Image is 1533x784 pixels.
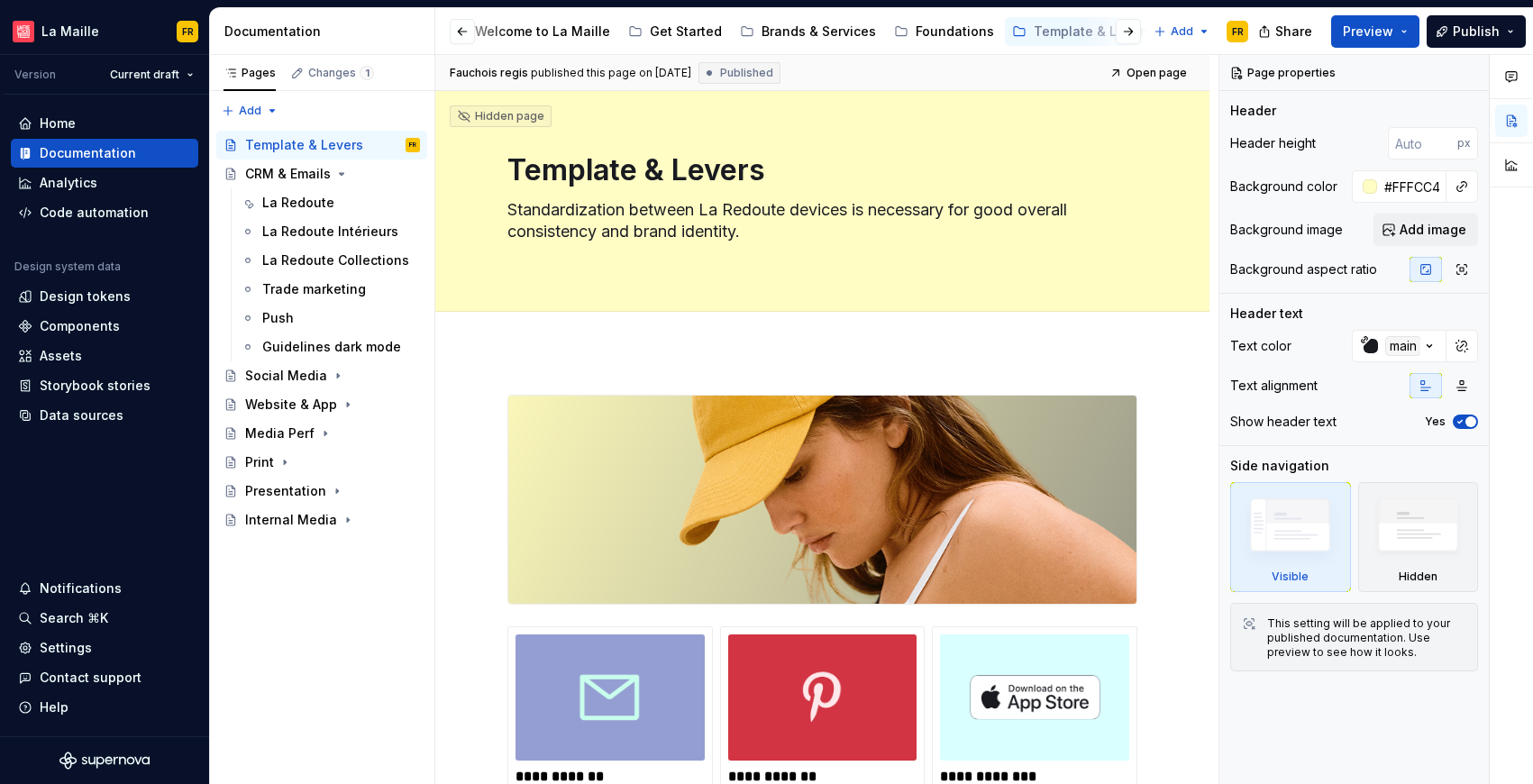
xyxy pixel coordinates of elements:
[245,424,315,442] div: Media Perf
[457,109,544,123] div: Hidden page
[360,66,374,80] span: 1
[216,477,427,506] a: Presentation
[262,338,401,356] div: Guidelines dark mode
[11,401,198,430] a: Data sources
[233,188,427,217] a: La Redoute
[720,66,773,80] span: Published
[40,579,122,597] div: Notifications
[1230,305,1303,323] div: Header text
[262,223,398,241] div: La Redoute Intérieurs
[1352,330,1446,362] button: main
[409,136,416,154] div: FR
[13,21,34,42] img: f15b4b9a-d43c-4bd8-bdfb-9b20b89b7814.png
[233,275,427,304] a: Trade marketing
[11,371,198,400] a: Storybook stories
[504,196,1134,268] textarea: Standardization between La Redoute devices is necessary for good overall consistency and brand id...
[516,634,705,761] img: 9c0e78e9-e6bc-4534-a524-29ea21bfa380.png
[1230,457,1329,475] div: Side navigation
[1249,15,1324,48] button: Share
[308,66,374,80] div: Changes
[1267,616,1466,660] div: This setting will be applied to your published documentation. Use preview to see how it looks.
[916,23,994,41] div: Foundations
[40,669,141,687] div: Contact support
[11,663,198,692] button: Contact support
[182,24,194,39] div: FR
[504,149,1134,192] textarea: Template & Levers
[1230,102,1276,120] div: Header
[1005,17,1179,46] a: Template & Levers
[216,361,427,390] a: Social Media
[14,260,121,274] div: Design system data
[733,17,883,46] a: Brands & Services
[216,448,427,477] a: Print
[508,396,1136,604] img: f3405acf-13fb-4172-8c62-e81dac66ecab.png
[59,752,150,770] svg: Supernova Logo
[446,17,617,46] a: Welcome to La Maille
[245,165,331,183] div: CRM & Emails
[531,66,691,80] div: published this page on [DATE]
[40,377,151,395] div: Storybook stories
[262,194,334,212] div: La Redoute
[216,131,427,160] a: Template & LeversFR
[40,639,92,657] div: Settings
[11,634,198,662] a: Settings
[233,333,427,361] a: Guidelines dark mode
[1230,413,1337,431] div: Show header text
[262,280,366,298] div: Trade marketing
[1230,337,1291,355] div: Text color
[11,312,198,341] a: Components
[1230,377,1318,395] div: Text alignment
[1104,60,1195,86] a: Open page
[11,282,198,311] a: Design tokens
[1400,221,1466,239] span: Add image
[11,198,198,227] a: Code automation
[239,104,261,118] span: Add
[940,634,1129,761] img: 1c5b7658-1f6c-49eb-8692-605ded0c260e.png
[11,604,198,633] button: Search ⌘K
[41,23,99,41] div: La Maille
[621,17,729,46] a: Get Started
[1453,23,1500,41] span: Publish
[728,634,917,761] img: ae160e2d-0cbc-447a-88f3-b4eeba5f4336.png
[245,367,327,385] div: Social Media
[1425,415,1446,429] label: Yes
[102,62,202,87] button: Current draft
[1232,24,1244,39] div: FR
[1427,15,1526,48] button: Publish
[1127,66,1187,80] span: Open page
[40,204,149,222] div: Code automation
[40,609,108,627] div: Search ⌘K
[1331,15,1419,48] button: Preview
[233,304,427,333] a: Push
[446,14,1145,50] div: Page tree
[1148,19,1216,44] button: Add
[216,131,427,534] div: Page tree
[1358,482,1479,592] div: Hidden
[233,246,427,275] a: La Redoute Collections
[1230,134,1316,152] div: Header height
[40,406,123,424] div: Data sources
[1230,482,1351,592] div: Visible
[1343,23,1393,41] span: Preview
[1385,336,1421,356] div: main
[1034,23,1152,41] div: Template & Levers
[245,396,337,414] div: Website & App
[245,482,326,500] div: Presentation
[40,287,131,305] div: Design tokens
[216,98,284,123] button: Add
[1171,24,1193,39] span: Add
[11,139,198,168] a: Documentation
[216,506,427,534] a: Internal Media
[1275,23,1312,41] span: Share
[1230,178,1337,196] div: Background color
[11,693,198,722] button: Help
[1377,170,1446,203] input: Auto
[4,12,205,50] button: La MailleFR
[224,66,276,80] div: Pages
[887,17,1001,46] a: Foundations
[40,698,68,716] div: Help
[762,23,876,41] div: Brands & Services
[245,453,274,471] div: Print
[216,419,427,448] a: Media Perf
